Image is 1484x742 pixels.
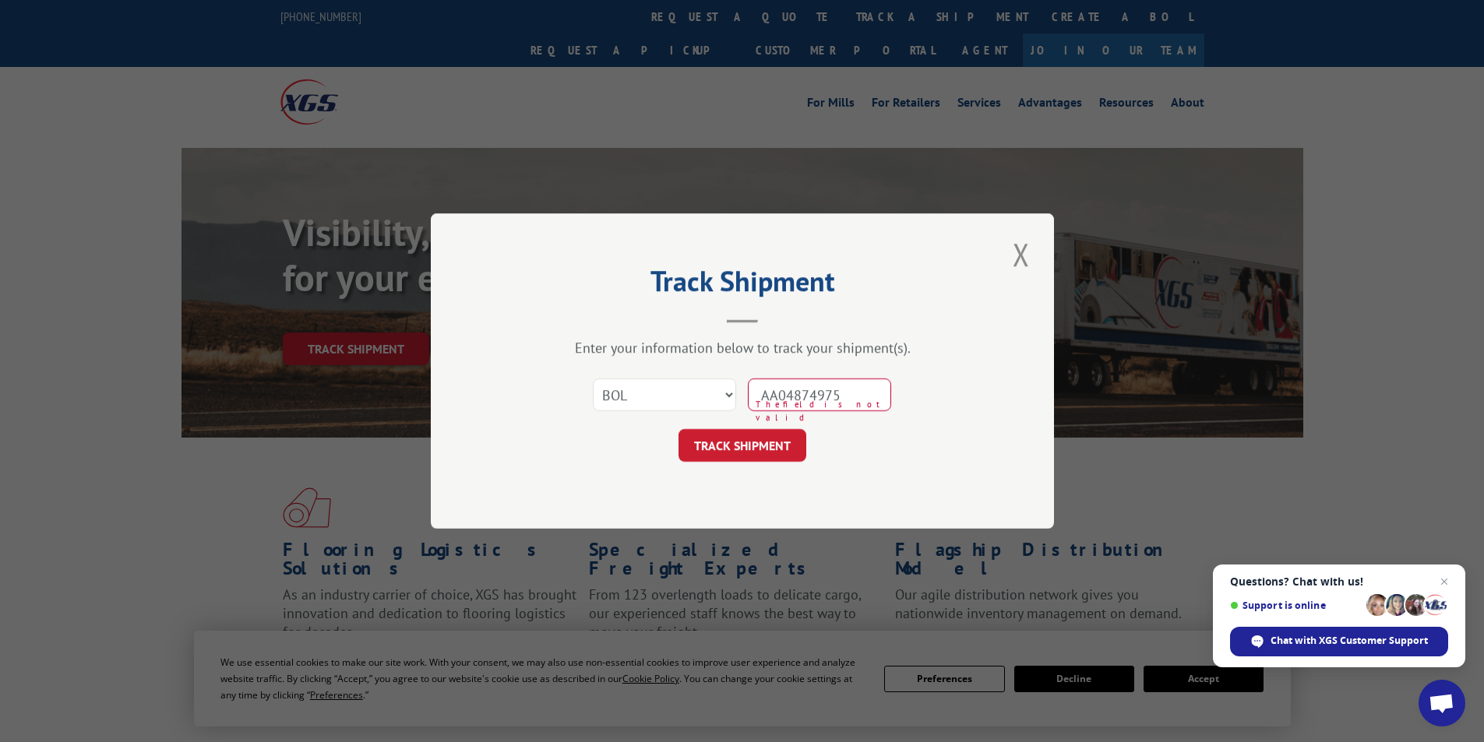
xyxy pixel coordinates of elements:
[756,398,891,424] span: The field is not valid
[1230,575,1448,588] span: Questions? Chat with us!
[1271,634,1428,648] span: Chat with XGS Customer Support
[748,378,891,411] input: Number(s)
[1230,600,1361,611] span: Support is online
[679,429,806,462] button: TRACK SHIPMENT
[1419,680,1465,726] a: Open chat
[1008,233,1035,276] button: Close modal
[509,339,976,357] div: Enter your information below to track your shipment(s).
[1230,627,1448,656] span: Chat with XGS Customer Support
[509,270,976,300] h2: Track Shipment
